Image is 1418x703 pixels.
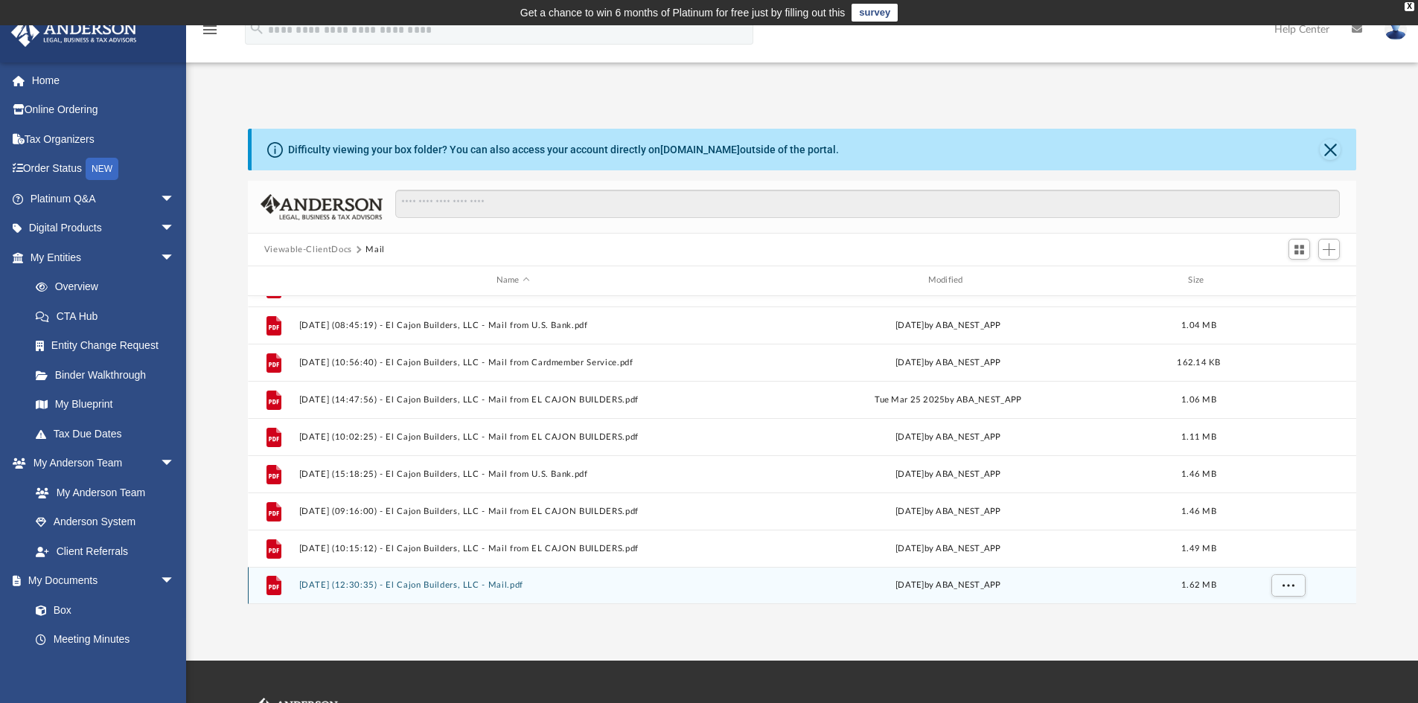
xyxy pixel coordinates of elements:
[255,274,292,287] div: id
[1181,321,1216,329] span: 1.04 MB
[21,390,190,420] a: My Blueprint
[160,184,190,214] span: arrow_drop_down
[21,625,190,655] a: Meeting Minutes
[160,243,190,273] span: arrow_drop_down
[249,20,265,36] i: search
[1169,274,1228,287] div: Size
[1181,581,1216,589] span: 1.62 MB
[298,358,727,367] button: [DATE] (10:56:40) - El Cajon Builders, LLC - Mail from Cardmember Service.pdf
[21,595,182,625] a: Box
[1181,395,1216,403] span: 1.06 MB
[298,432,727,442] button: [DATE] (10:02:25) - El Cajon Builders, LLC - Mail from EL CAJON BUILDERS.pdf
[298,274,726,287] div: Name
[660,144,740,155] a: [DOMAIN_NAME]
[10,566,190,596] a: My Documentsarrow_drop_down
[86,158,118,180] div: NEW
[7,18,141,47] img: Anderson Advisors Platinum Portal
[1181,507,1216,515] span: 1.46 MB
[1235,274,1339,287] div: id
[264,243,352,257] button: Viewable-ClientDocs
[298,395,727,405] button: [DATE] (14:47:56) - El Cajon Builders, LLC - Mail from EL CAJON BUILDERS.pdf
[10,124,197,154] a: Tax Organizers
[734,542,1163,555] div: [DATE] by ABA_NEST_APP
[10,243,197,272] a: My Entitiesarrow_drop_down
[288,142,839,158] div: Difficulty viewing your box folder? You can also access your account directly on outside of the p...
[1405,2,1414,11] div: close
[734,504,1163,518] div: [DATE] by ABA_NEST_APP
[160,214,190,244] span: arrow_drop_down
[365,243,385,257] button: Mail
[10,95,197,125] a: Online Ordering
[10,154,197,184] a: Order StatusNEW
[395,190,1340,218] input: Search files and folders
[21,536,190,566] a: Client Referrals
[298,321,727,330] button: [DATE] (08:45:19) - El Cajon Builders, LLC - Mail from U.S. Bank.pdf
[1181,544,1216,552] span: 1.49 MB
[1320,139,1341,160] button: Close
[10,65,197,95] a: Home
[734,356,1163,369] div: [DATE] by ABA_NEST_APP
[298,507,727,516] button: [DATE] (09:16:00) - El Cajon Builders, LLC - Mail from EL CAJON BUILDERS.pdf
[201,28,219,39] a: menu
[21,360,197,390] a: Binder Walkthrough
[10,449,190,478] a: My Anderson Teamarrow_drop_down
[1385,19,1407,40] img: User Pic
[21,507,190,537] a: Anderson System
[298,544,727,553] button: [DATE] (10:15:12) - El Cajon Builders, LLC - Mail from EL CAJON BUILDERS.pdf
[201,21,219,39] i: menu
[10,184,197,214] a: Platinum Q&Aarrow_drop_down
[298,469,727,479] button: [DATE] (15:18:25) - El Cajon Builders, LLC - Mail from U.S. Bank.pdf
[1177,358,1220,366] span: 162.14 KB
[734,393,1163,406] div: Tue Mar 25 2025 by ABA_NEST_APP
[160,566,190,597] span: arrow_drop_down
[734,467,1163,481] div: [DATE] by ABA_NEST_APP
[21,331,197,361] a: Entity Change Request
[1271,574,1305,597] button: More options
[734,318,1163,332] div: [DATE] by ABA_NEST_APP
[248,296,1357,604] div: grid
[734,579,1163,592] div: [DATE] by ABA_NEST_APP
[1181,469,1216,478] span: 1.46 MB
[1288,239,1311,260] button: Switch to Grid View
[298,580,727,590] button: [DATE] (12:30:35) - El Cajon Builders, LLC - Mail.pdf
[160,449,190,479] span: arrow_drop_down
[852,4,898,22] a: survey
[10,214,197,243] a: Digital Productsarrow_drop_down
[1318,239,1341,260] button: Add
[1181,432,1216,440] span: 1.11 MB
[733,274,1162,287] div: Modified
[734,430,1163,443] div: [DATE] by ABA_NEST_APP
[520,4,846,22] div: Get a chance to win 6 months of Platinum for free just by filling out this
[21,272,197,302] a: Overview
[21,301,197,331] a: CTA Hub
[21,419,197,449] a: Tax Due Dates
[21,478,182,507] a: My Anderson Team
